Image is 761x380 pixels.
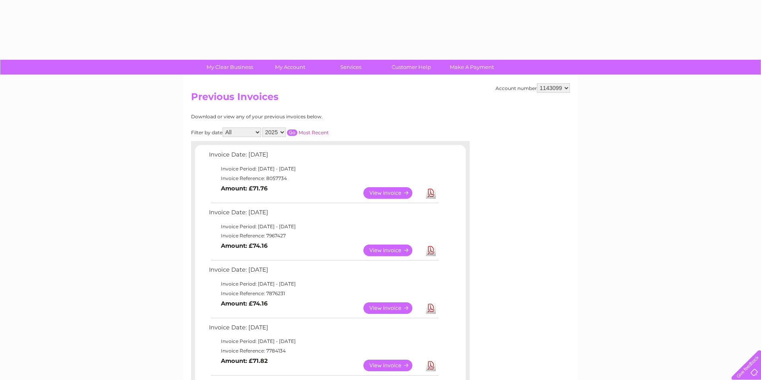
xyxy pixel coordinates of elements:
[318,60,384,74] a: Services
[207,337,440,346] td: Invoice Period: [DATE] - [DATE]
[496,83,570,93] div: Account number
[299,129,329,135] a: Most Recent
[207,264,440,279] td: Invoice Date: [DATE]
[207,149,440,164] td: Invoice Date: [DATE]
[207,322,440,337] td: Invoice Date: [DATE]
[207,222,440,231] td: Invoice Period: [DATE] - [DATE]
[207,207,440,222] td: Invoice Date: [DATE]
[207,231,440,241] td: Invoice Reference: 7967427
[221,357,268,364] b: Amount: £71.82
[207,174,440,183] td: Invoice Reference: 8057734
[426,245,436,256] a: Download
[426,187,436,199] a: Download
[207,346,440,356] td: Invoice Reference: 7784134
[197,60,263,74] a: My Clear Business
[379,60,444,74] a: Customer Help
[363,187,422,199] a: View
[207,279,440,289] td: Invoice Period: [DATE] - [DATE]
[363,302,422,314] a: View
[191,127,400,137] div: Filter by date
[207,289,440,298] td: Invoice Reference: 7876231
[221,185,267,192] b: Amount: £71.76
[426,302,436,314] a: Download
[221,300,267,307] b: Amount: £74.16
[426,360,436,371] a: Download
[363,360,422,371] a: View
[363,245,422,256] a: View
[439,60,505,74] a: Make A Payment
[191,114,400,119] div: Download or view any of your previous invoices below.
[221,242,267,249] b: Amount: £74.16
[207,164,440,174] td: Invoice Period: [DATE] - [DATE]
[191,91,570,106] h2: Previous Invoices
[258,60,323,74] a: My Account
